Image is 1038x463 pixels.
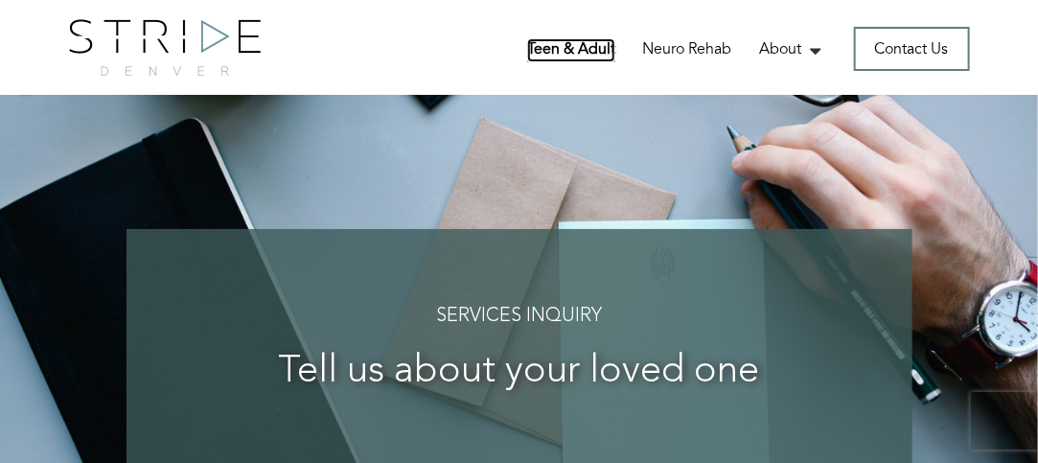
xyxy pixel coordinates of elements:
[69,19,261,76] img: logo.png
[854,27,970,71] a: Contact Us
[760,38,826,59] a: About
[643,38,732,59] a: Neuro Rehab
[165,306,874,327] h4: Services Inquiry
[527,38,615,62] a: Teen & Adult
[165,351,874,393] h3: Tell us about your loved one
